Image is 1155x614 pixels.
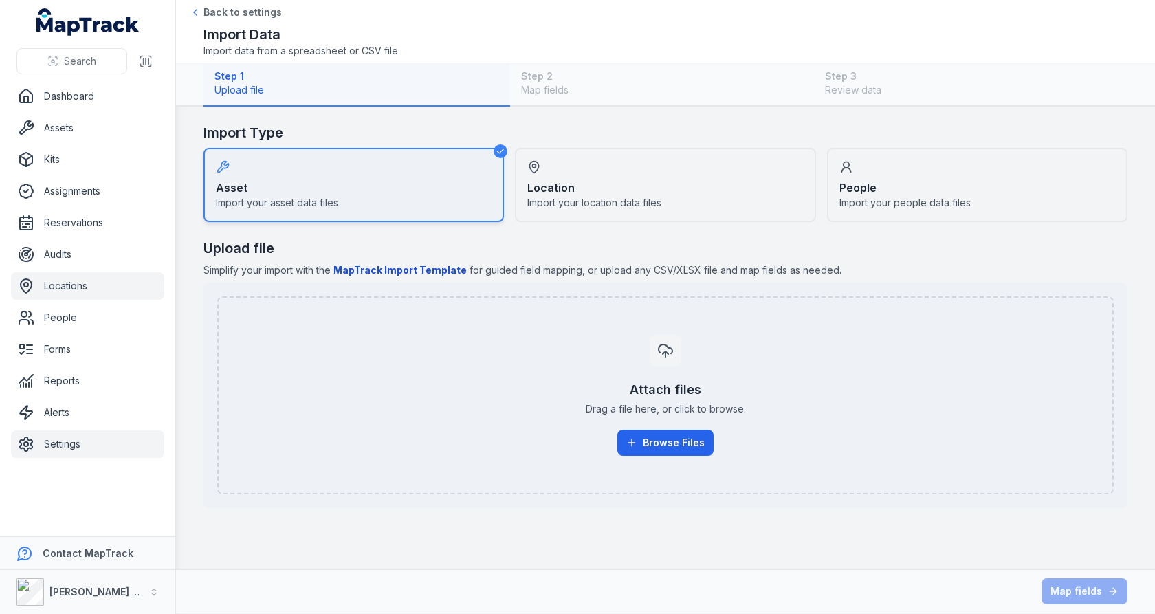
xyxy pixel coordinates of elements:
[617,430,714,456] button: Browse Files
[64,54,96,68] span: Search
[203,44,398,58] span: Import data from a spreadsheet or CSV file
[11,336,164,363] a: Forms
[190,6,282,19] a: Back to settings
[527,196,661,210] span: Import your location data files
[527,179,575,196] strong: Location
[11,241,164,268] a: Audits
[216,196,338,210] span: Import your asset data files
[11,209,164,237] a: Reservations
[214,69,499,83] strong: Step 1
[839,196,971,210] span: Import your people data files
[839,179,877,196] strong: People
[11,177,164,205] a: Assignments
[203,64,510,107] button: Step 1Upload file
[333,264,467,276] b: MapTrack Import Template
[586,402,746,416] span: Drag a file here, or click to browse.
[11,83,164,110] a: Dashboard
[11,399,164,426] a: Alerts
[630,380,701,399] h3: Attach files
[216,179,247,196] strong: Asset
[11,367,164,395] a: Reports
[203,6,282,19] span: Back to settings
[11,114,164,142] a: Assets
[203,25,398,44] h2: Import Data
[203,123,1127,142] h2: Import Type
[16,48,127,74] button: Search
[11,430,164,458] a: Settings
[49,586,145,597] strong: [PERSON_NAME] Air
[11,146,164,173] a: Kits
[43,547,133,559] strong: Contact MapTrack
[36,8,140,36] a: MapTrack
[203,263,1127,277] span: Simplify your import with the for guided field mapping, or upload any CSV/XLSX file and map field...
[11,304,164,331] a: People
[11,272,164,300] a: Locations
[214,83,499,97] span: Upload file
[203,239,1127,258] h2: Upload file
